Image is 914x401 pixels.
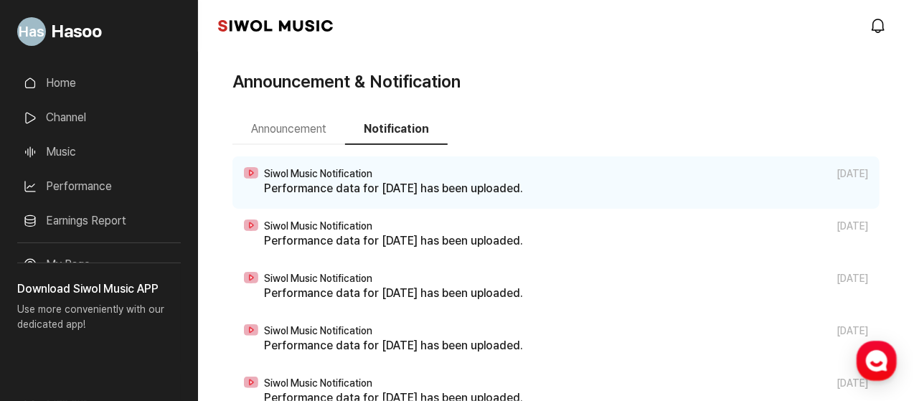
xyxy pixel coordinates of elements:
h3: Download Siwol Music APP [17,280,181,298]
h1: Announcement & Notification [232,69,461,95]
span: Hasoo [52,19,102,44]
span: [DATE] [837,168,868,180]
button: Announcement [232,115,345,145]
p: Performance data for [DATE] has been uploaded. [264,180,868,197]
span: Siwol Music Notification [264,168,372,180]
span: Siwol Music Notification [264,325,372,337]
a: Siwol Music Notification [DATE] Performance data for [DATE] has been uploaded. [232,261,880,313]
span: Siwol Music Notification [264,220,372,232]
a: Music [17,138,181,166]
a: My Page [17,250,181,279]
a: Go to My Profile [17,11,181,52]
span: Messages [119,304,161,316]
span: [DATE] [837,325,868,337]
a: Earnings Report [17,207,181,235]
a: Siwol Music Notification [DATE] Performance data for [DATE] has been uploaded. [232,209,880,261]
span: Siwol Music Notification [264,273,372,285]
span: [DATE] [837,220,868,232]
p: Performance data for [DATE] has been uploaded. [264,232,868,250]
a: Channel [17,103,181,132]
a: Siwol Music Notification [DATE] Performance data for [DATE] has been uploaded. [232,313,880,366]
span: [DATE] [837,377,868,390]
a: modal.notifications [865,11,894,40]
button: Notification [345,115,448,145]
span: [DATE] [837,273,868,285]
a: Home [4,282,95,318]
span: Settings [212,303,248,315]
span: Home [37,303,62,315]
a: Messages [95,282,185,318]
a: Home [17,69,181,98]
a: Siwol Music Notification [DATE] Performance data for [DATE] has been uploaded. [232,156,880,209]
a: Settings [185,282,275,318]
p: Performance data for [DATE] has been uploaded. [264,337,868,354]
span: Siwol Music Notification [264,377,372,390]
p: Use more conveniently with our dedicated app! [17,298,181,344]
p: Performance data for [DATE] has been uploaded. [264,285,868,302]
a: Performance [17,172,181,201]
